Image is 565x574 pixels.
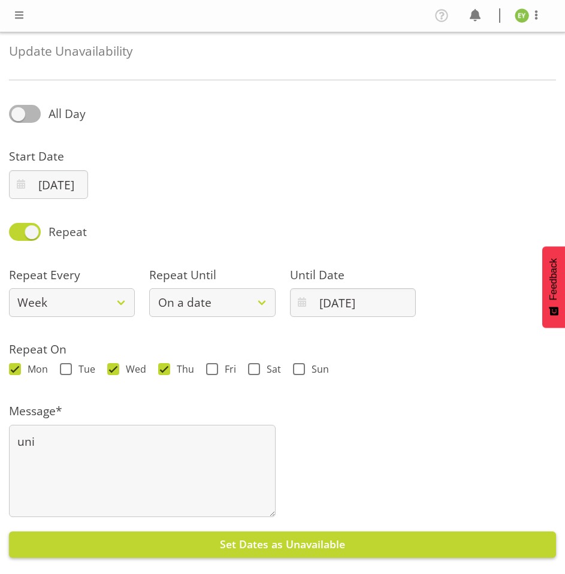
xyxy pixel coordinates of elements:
span: Sat [260,363,281,375]
span: Thu [170,363,194,375]
input: Click to select... [290,288,416,317]
span: Tue [72,363,95,375]
label: Repeat Until [149,267,275,284]
label: Start Date [9,148,88,165]
span: Feedback [548,258,559,300]
span: Repeat [41,223,87,241]
button: Set Dates as Unavailable [9,531,556,558]
h4: Update Unavailability [9,44,556,58]
img: emily-yip11495.jpg [515,8,529,23]
button: Feedback - Show survey [542,246,565,328]
input: Click to select... [9,170,88,199]
span: Set Dates as Unavailable [220,537,345,551]
span: Sun [305,363,329,375]
label: Until Date [290,267,416,284]
span: Wed [119,363,146,375]
span: All Day [49,105,86,122]
label: Message* [9,403,276,420]
span: Mon [21,363,48,375]
span: Fri [218,363,236,375]
label: Repeat On [9,341,556,358]
label: Repeat Every [9,267,135,284]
